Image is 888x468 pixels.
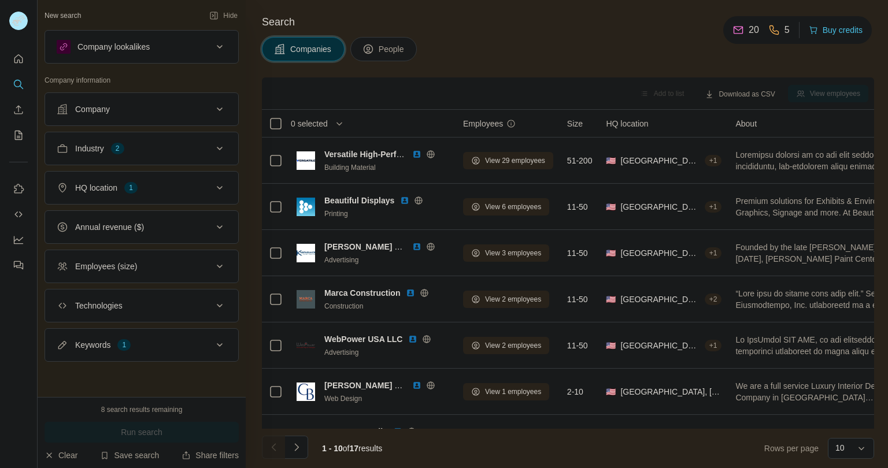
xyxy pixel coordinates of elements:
div: + 1 [705,248,722,258]
button: Use Surfe API [9,204,28,225]
span: HQ location [606,118,648,129]
div: 1 [117,340,131,350]
span: People [379,43,405,55]
div: + 1 [705,155,722,166]
button: My lists [9,125,28,146]
span: 17 [350,444,359,453]
div: Company [75,103,110,115]
button: Keywords1 [45,331,238,359]
span: 🇺🇸 [606,294,616,305]
div: Advertising [324,255,449,265]
button: Dashboard [9,229,28,250]
img: LinkedIn logo [412,150,421,159]
div: Building Material [324,162,449,173]
img: Logo of Caroline Burke Designs AND Associates [297,382,315,401]
span: View 29 employees [485,155,545,166]
button: Employees (size) [45,252,238,280]
img: LinkedIn logo [408,335,417,344]
button: View 3 employees [463,244,549,262]
button: Share filters [182,450,239,461]
button: Company [45,95,238,123]
span: [GEOGRAPHIC_DATA], [US_STATE] [620,155,700,166]
div: 2 [111,143,124,154]
span: Size [567,118,583,129]
button: Hide [201,7,246,24]
div: Company lookalikes [77,41,150,53]
div: HQ location [75,182,117,194]
div: Construction [324,301,449,311]
span: [GEOGRAPHIC_DATA], [US_STATE] [620,201,700,213]
span: [GEOGRAPHIC_DATA], [US_STATE] [620,247,700,259]
button: View 2 employees [463,291,549,308]
p: 20 [749,23,759,37]
span: of [343,444,350,453]
div: Web Design [324,393,449,404]
button: Technologies [45,292,238,320]
div: Printing [324,209,449,219]
span: 11-50 [567,340,588,351]
img: LinkedIn logo [406,288,415,298]
div: 8 search results remaining [101,404,183,415]
span: About [735,118,757,129]
span: 🇺🇸 [606,340,616,351]
span: 2-10 [567,386,583,398]
span: 11-50 [567,201,588,213]
span: View 1 employees [485,387,541,397]
img: LinkedIn logo [412,242,421,251]
span: 0 selected [291,118,328,129]
span: Contractor Calls [324,426,387,437]
button: HQ location1 [45,174,238,202]
img: Logo of Marca Construction [297,290,315,309]
span: Versatile High-Performance Coatings [324,150,467,159]
span: 🇺🇸 [606,386,616,398]
button: View 6 employees [463,198,549,216]
img: Logo of Kasparian's Paint Center [297,244,315,262]
span: [GEOGRAPHIC_DATA], [US_STATE] [620,340,700,351]
span: 🇺🇸 [606,201,616,213]
p: Company information [45,75,239,86]
div: Advertising [324,347,449,358]
div: New search [45,10,81,21]
span: View 2 employees [485,294,541,304]
div: Annual revenue ($) [75,221,144,233]
button: Enrich CSV [9,99,28,120]
img: Logo of Contractor Calls [297,429,315,447]
button: Buy credits [809,22,863,38]
span: 🇺🇸 [606,155,616,166]
button: Company lookalikes [45,33,238,61]
span: Beautiful Displays [324,195,394,206]
p: 10 [835,442,845,454]
span: View 2 employees [485,340,541,351]
div: Technologies [75,300,123,311]
img: LinkedIn logo [393,427,402,436]
span: Marca Construction [324,287,400,299]
span: 11-50 [567,294,588,305]
span: 1 - 10 [322,444,343,453]
span: Employees [463,118,503,129]
button: Download as CSV [697,86,783,103]
span: View 6 employees [485,202,541,212]
div: Employees (size) [75,261,137,272]
div: 1 [124,183,138,193]
button: View 2 employees [463,337,549,354]
button: Clear [45,450,77,461]
span: 11-50 [567,247,588,259]
div: Keywords [75,339,110,351]
button: Feedback [9,255,28,276]
button: Use Surfe on LinkedIn [9,179,28,199]
button: Industry2 [45,135,238,162]
div: + 1 [705,202,722,212]
span: View 3 employees [485,248,541,258]
div: + 2 [705,294,722,304]
div: + 1 [705,340,722,351]
button: View 29 employees [463,152,553,169]
button: Annual revenue ($) [45,213,238,241]
span: [GEOGRAPHIC_DATA], [US_STATE] [620,294,700,305]
span: WebPower USA LLC [324,333,402,345]
span: 51-200 [567,155,593,166]
span: results [322,444,382,453]
button: Save search [100,450,159,461]
button: Search [9,74,28,95]
span: [PERSON_NAME] Paint Center [324,242,442,251]
img: Logo of Versatile High-Performance Coatings [297,151,315,170]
